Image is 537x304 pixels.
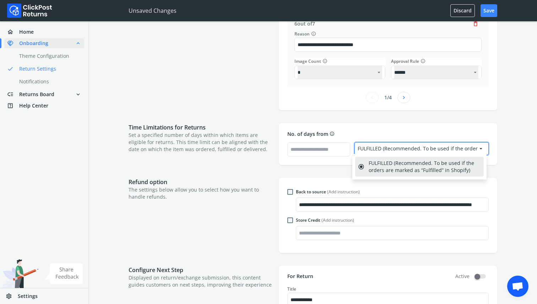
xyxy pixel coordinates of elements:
[401,93,407,103] span: chevron_right
[384,94,392,101] span: 1 / 4
[44,263,83,284] img: share feedback
[7,89,19,99] span: low_priority
[321,217,354,223] span: (Add instruction)
[397,92,410,103] button: chevron_right
[18,293,38,300] span: Settings
[4,64,93,74] a: doneReturn Settings
[369,160,481,174] span: FULFILLED (Recommended. To be used if the orders are marked as “Fulfilled” in Shopify)
[455,273,470,280] span: Active
[311,30,316,37] span: info
[327,189,360,195] span: (Add instruction)
[129,274,272,288] p: Displayed on return/exchange submission, this content guides customers on next steps, improving t...
[7,38,19,48] span: handshake
[19,28,34,35] span: Home
[328,130,335,138] button: info
[6,291,18,301] span: settings
[129,266,272,274] p: Configure Next Step
[358,145,478,152] div: FULFILLED (Recommended. To be used if the orders are marked as “Fulfilled” in Shopify)
[419,57,425,65] button: info
[296,217,354,223] div: Store Credit
[4,27,84,37] a: homeHome
[4,51,93,61] a: Theme Configuration
[296,189,360,195] div: Back to source
[507,276,528,297] div: Open chat
[294,20,315,27] span: 6 out of 7
[470,17,482,30] button: delete
[19,91,54,98] span: Returns Board
[369,93,375,103] span: chevron_left
[129,186,272,200] p: The settings below allow you to select how you want to handle refunds.
[294,30,482,38] label: Reason
[4,101,84,111] a: help_centerHelp Center
[7,27,19,37] span: home
[481,4,497,17] button: Save
[322,57,327,65] span: info
[287,286,296,292] label: Title
[287,130,489,138] p: No. of days from
[391,57,482,65] div: Approval Rule
[310,30,316,38] button: Reason
[4,77,93,87] a: Notifications
[129,132,272,153] p: Set a specified number of days within which items are eligible for returns. This time limit can b...
[129,6,177,15] p: Unsaved Changes
[7,4,52,18] img: Logo
[7,101,19,111] span: help_center
[472,19,479,29] span: delete
[354,142,489,155] button: FULFILLED (Recommended. To be used if the orders are marked as “Fulfilled” in Shopify)arrow_drop_...
[287,273,313,280] p: For Return
[450,4,475,17] button: Discard
[129,178,272,186] p: Refund option
[358,162,364,172] span: radio_button_checked
[75,89,81,99] span: expand_more
[75,38,81,48] span: expand_less
[321,57,327,65] button: info
[7,64,13,74] span: done
[129,123,272,132] p: Time Limitations for Returns
[366,92,379,103] button: chevron_left
[330,130,335,137] span: info
[19,102,48,109] span: Help Center
[294,57,385,65] div: Image Count
[478,144,484,154] span: arrow_drop_down
[19,40,48,47] span: Onboarding
[421,57,425,65] span: info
